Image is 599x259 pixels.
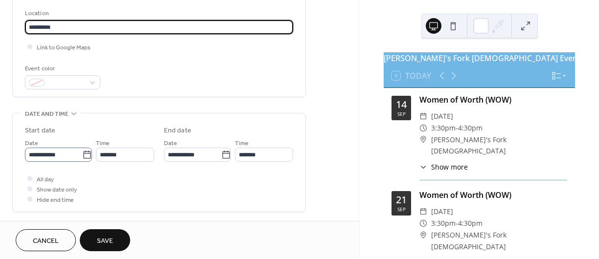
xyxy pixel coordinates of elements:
[25,138,38,149] span: Date
[37,185,77,195] span: Show date only
[419,229,427,241] div: ​
[25,126,55,136] div: Start date
[431,206,453,217] span: [DATE]
[419,162,468,172] button: ​Show more
[419,206,427,217] div: ​
[396,100,407,109] div: 14
[396,195,407,205] div: 21
[431,229,567,253] span: [PERSON_NAME]'s Fork [DEMOGRAPHIC_DATA]
[16,229,76,251] button: Cancel
[397,111,406,116] div: Sep
[384,52,575,64] div: [PERSON_NAME]'s Fork [DEMOGRAPHIC_DATA] Events
[458,217,483,229] span: 4:30pm
[456,122,458,134] span: -
[164,126,191,136] div: End date
[25,8,291,19] div: Location
[456,217,458,229] span: -
[25,64,98,74] div: Event color
[419,110,427,122] div: ​
[419,162,427,172] div: ​
[419,122,427,134] div: ​
[419,134,427,146] div: ​
[37,195,74,205] span: Hide end time
[37,43,91,53] span: Link to Google Maps
[419,94,567,106] div: Women of Worth (WOW)
[431,134,567,157] span: [PERSON_NAME]'s Fork [DEMOGRAPHIC_DATA]
[37,174,54,185] span: All day
[431,122,456,134] span: 3:30pm
[97,236,113,246] span: Save
[419,217,427,229] div: ​
[235,138,249,149] span: Time
[25,109,69,119] span: Date and time
[33,236,59,246] span: Cancel
[96,138,110,149] span: Time
[419,189,567,201] div: Women of Worth (WOW)
[164,138,177,149] span: Date
[431,217,456,229] span: 3:30pm
[80,229,130,251] button: Save
[397,207,406,212] div: Sep
[431,162,468,172] span: Show more
[458,122,483,134] span: 4:30pm
[431,110,453,122] span: [DATE]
